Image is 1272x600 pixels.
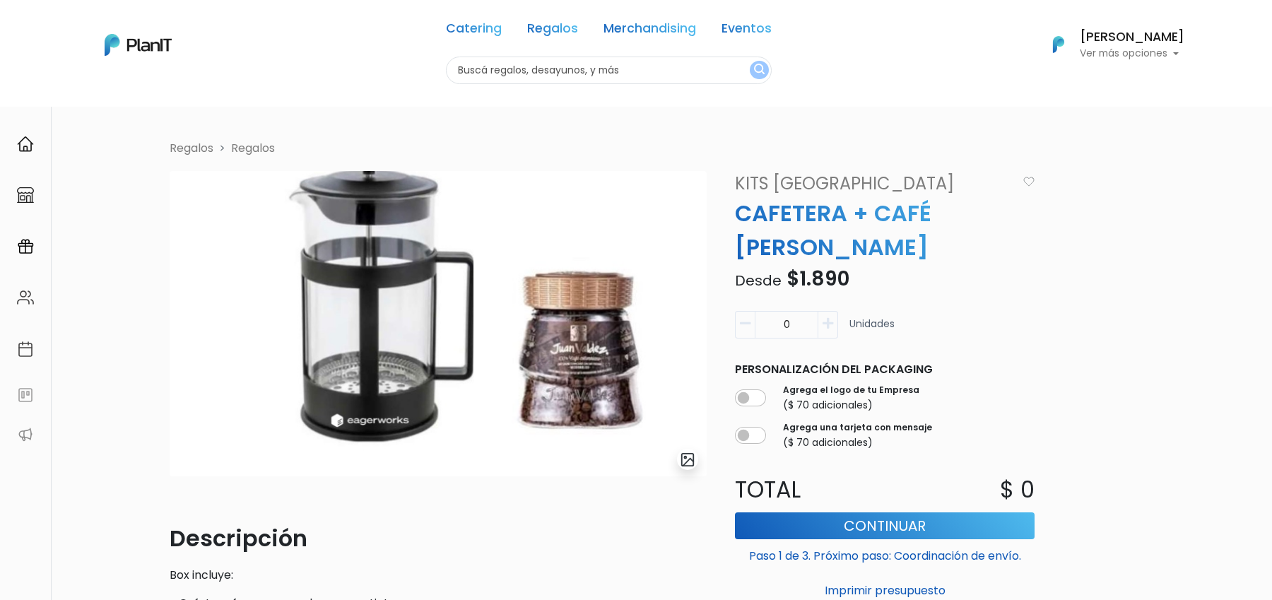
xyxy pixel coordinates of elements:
img: marketplace-4ceaa7011d94191e9ded77b95e3339b90024bf715f7c57f8cf31f2d8c509eaba.svg [17,187,34,204]
span: Desde [735,271,782,290]
p: ($ 70 adicionales) [783,398,919,413]
img: campaigns-02234683943229c281be62815700db0a1741e53638e28bf9629b52c665b00959.svg [17,238,34,255]
img: PlanIt Logo [105,34,172,56]
p: Box incluye: [170,567,707,584]
img: search_button-432b6d5273f82d61273b3651a40e1bd1b912527efae98b1b7a1b2c0702e16a8d.svg [754,64,765,77]
span: $1.890 [787,265,849,293]
p: CAFETERA + CAFÉ [PERSON_NAME] [726,196,1043,264]
nav: breadcrumb [161,140,1111,160]
p: Descripción [170,522,707,555]
input: Buscá regalos, desayunos, y más [446,57,772,84]
a: Eventos [722,23,772,40]
p: Paso 1 de 3. Próximo paso: Coordinación de envío. [735,542,1035,565]
img: people-662611757002400ad9ed0e3c099ab2801c6687ba6c219adb57efc949bc21e19d.svg [17,289,34,306]
p: Total [726,473,885,507]
button: Continuar [735,512,1035,539]
img: 63AE2317-F514-41F3-A209-2759B9902972.jpeg [170,171,707,476]
img: home-e721727adea9d79c4d83392d1f703f7f8bce08238fde08b1acbfd93340b81755.svg [17,136,34,153]
p: Unidades [849,317,895,344]
h6: [PERSON_NAME] [1080,31,1184,44]
img: gallery-light [680,452,696,468]
p: Ver más opciones [1080,49,1184,59]
p: $ 0 [1000,473,1035,507]
p: Personalización del packaging [735,361,1035,378]
p: ($ 70 adicionales) [783,435,932,450]
img: heart_icon [1023,177,1035,187]
button: PlanIt Logo [PERSON_NAME] Ver más opciones [1035,26,1184,63]
img: PlanIt Logo [1043,29,1074,60]
a: Regalos [231,140,275,156]
label: Agrega el logo de tu Empresa [783,384,919,396]
img: calendar-87d922413cdce8b2cf7b7f5f62616a5cf9e4887200fb71536465627b3292af00.svg [17,341,34,358]
img: partners-52edf745621dab592f3b2c58e3bca9d71375a7ef29c3b500c9f145b62cc070d4.svg [17,426,34,443]
li: Regalos [170,140,213,157]
label: Agrega una tarjeta con mensaje [783,421,932,434]
a: Catering [446,23,502,40]
img: feedback-78b5a0c8f98aac82b08bfc38622c3050aee476f2c9584af64705fc4e61158814.svg [17,387,34,404]
a: Regalos [527,23,578,40]
a: Kits [GEOGRAPHIC_DATA] [726,171,1017,196]
a: Merchandising [603,23,696,40]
